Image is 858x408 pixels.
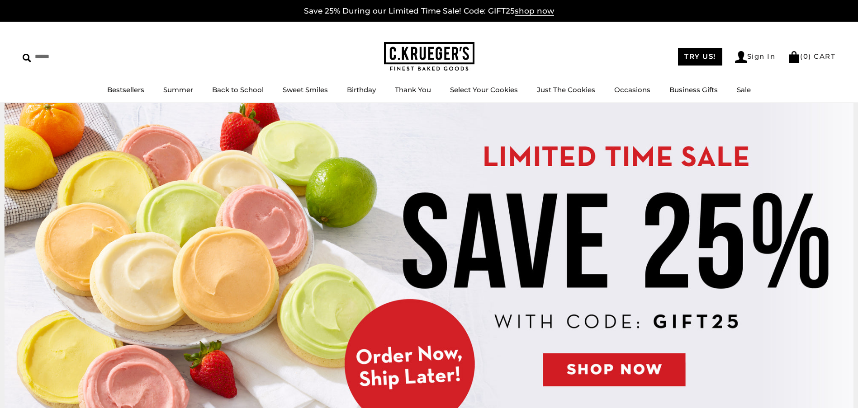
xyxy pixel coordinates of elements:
[788,52,835,61] a: (0) CART
[212,85,264,94] a: Back to School
[395,85,431,94] a: Thank You
[450,85,518,94] a: Select Your Cookies
[614,85,650,94] a: Occasions
[107,85,144,94] a: Bestsellers
[803,52,809,61] span: 0
[737,85,751,94] a: Sale
[347,85,376,94] a: Birthday
[735,51,747,63] img: Account
[788,51,800,63] img: Bag
[515,6,554,16] span: shop now
[669,85,718,94] a: Business Gifts
[163,85,193,94] a: Summer
[23,54,31,62] img: Search
[735,51,776,63] a: Sign In
[23,50,130,64] input: Search
[678,48,722,66] a: TRY US!
[304,6,554,16] a: Save 25% During our Limited Time Sale! Code: GIFT25shop now
[537,85,595,94] a: Just The Cookies
[384,42,474,71] img: C.KRUEGER'S
[283,85,328,94] a: Sweet Smiles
